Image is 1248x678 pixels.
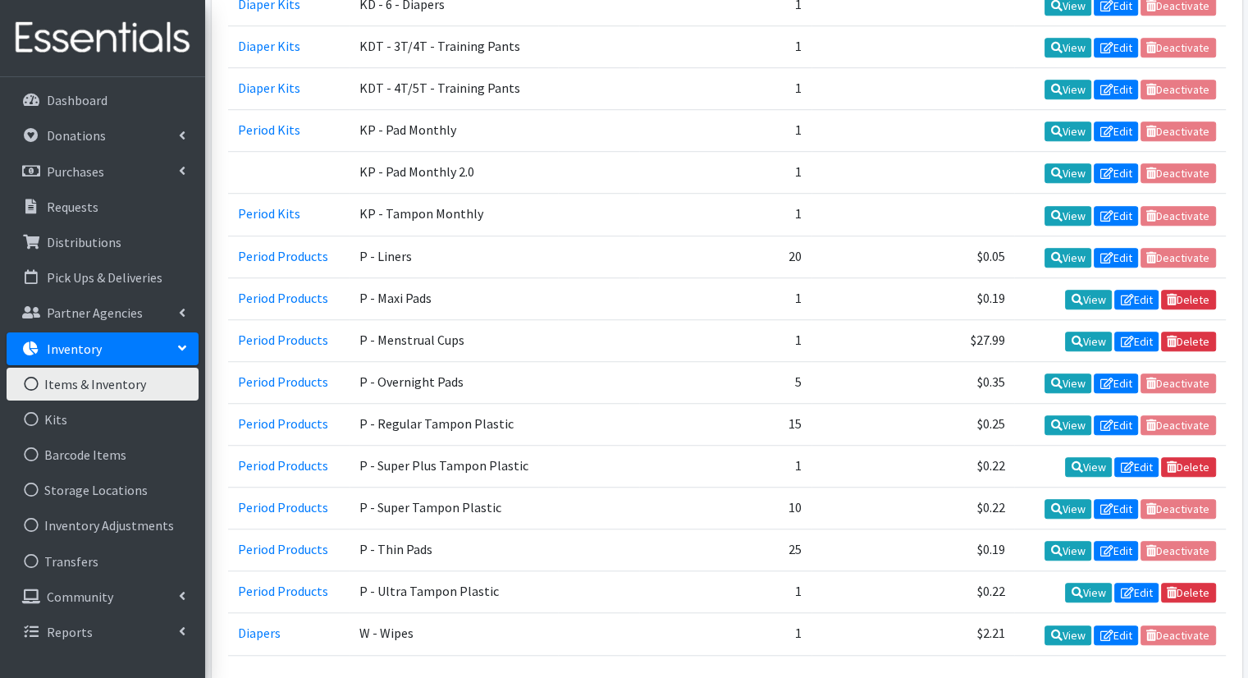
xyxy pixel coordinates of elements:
a: Edit [1114,583,1159,602]
a: View [1045,625,1091,645]
a: Inventory [7,332,199,365]
a: Dashboard [7,84,199,117]
td: P - Ultra Tampon Plastic [350,571,558,613]
a: View [1045,499,1091,519]
a: Delete [1161,290,1216,309]
td: P - Super Plus Tampon Plastic [350,446,558,488]
a: Edit [1094,80,1138,99]
td: 1 [639,319,811,361]
a: Donations [7,119,199,152]
td: P - Maxi Pads [350,277,558,319]
td: P - Thin Pads [350,529,558,571]
a: Edit [1094,625,1138,645]
a: Community [7,580,199,613]
a: View [1045,541,1091,561]
td: KP - Pad Monthly 2.0 [350,152,558,194]
a: Edit [1094,38,1138,57]
a: Period Products [238,457,328,474]
td: 25 [639,529,811,571]
td: P - Overnight Pads [350,361,558,403]
td: 1 [639,613,811,655]
td: 1 [639,571,811,613]
td: $0.25 [811,403,1015,445]
a: View [1045,38,1091,57]
td: P - Regular Tampon Plastic [350,403,558,445]
td: $0.22 [811,446,1015,488]
td: P - Liners [350,236,558,277]
p: Partner Agencies [47,305,143,321]
a: Delete [1161,332,1216,351]
p: Reports [47,624,93,640]
a: Items & Inventory [7,368,199,401]
a: View [1045,163,1091,183]
p: Dashboard [47,92,107,108]
a: View [1065,332,1112,351]
a: View [1045,80,1091,99]
td: 1 [639,194,811,236]
a: Edit [1094,248,1138,268]
p: Community [47,589,113,605]
a: Period Products [238,373,328,390]
a: View [1065,457,1112,477]
a: Delete [1161,583,1216,602]
td: 1 [639,152,811,194]
a: Period Products [238,415,328,432]
a: Pick Ups & Deliveries [7,261,199,294]
a: Edit [1114,290,1159,309]
a: Diaper Kits [238,80,300,96]
td: $0.05 [811,236,1015,277]
a: Kits [7,403,199,436]
a: View [1045,415,1091,435]
p: Distributions [47,234,121,250]
a: Period Products [238,290,328,306]
td: $0.35 [811,361,1015,403]
td: 1 [639,110,811,152]
a: Period Products [238,332,328,348]
td: KP - Pad Monthly [350,110,558,152]
td: $27.99 [811,319,1015,361]
a: Period Products [238,248,328,264]
td: 20 [639,236,811,277]
a: Edit [1094,415,1138,435]
p: Pick Ups & Deliveries [47,269,162,286]
a: Inventory Adjustments [7,509,199,542]
a: Period Products [238,499,328,515]
a: Reports [7,616,199,648]
td: 10 [639,488,811,529]
a: Period Kits [238,121,300,138]
td: $2.21 [811,613,1015,655]
a: Diapers [238,625,281,641]
td: 5 [639,361,811,403]
td: $0.22 [811,488,1015,529]
td: KDT - 4T/5T - Training Pants [350,68,558,110]
a: View [1045,248,1091,268]
a: Edit [1114,457,1159,477]
a: Edit [1094,499,1138,519]
p: Purchases [47,163,104,180]
a: Storage Locations [7,474,199,506]
td: KP - Tampon Monthly [350,194,558,236]
a: Delete [1161,457,1216,477]
td: 1 [639,446,811,488]
a: View [1045,373,1091,393]
td: P - Menstrual Cups [350,319,558,361]
a: Edit [1094,206,1138,226]
td: 1 [639,68,811,110]
a: Period Products [238,541,328,557]
a: Edit [1114,332,1159,351]
a: View [1065,583,1112,602]
p: Requests [47,199,98,215]
a: Partner Agencies [7,296,199,329]
a: Period Kits [238,205,300,222]
td: 1 [639,277,811,319]
a: Requests [7,190,199,223]
td: W - Wipes [350,613,558,655]
a: Edit [1094,121,1138,141]
a: Edit [1094,163,1138,183]
img: HumanEssentials [7,11,199,66]
td: 15 [639,403,811,445]
td: 1 [639,25,811,67]
p: Donations [47,127,106,144]
td: P - Super Tampon Plastic [350,488,558,529]
a: Edit [1094,541,1138,561]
